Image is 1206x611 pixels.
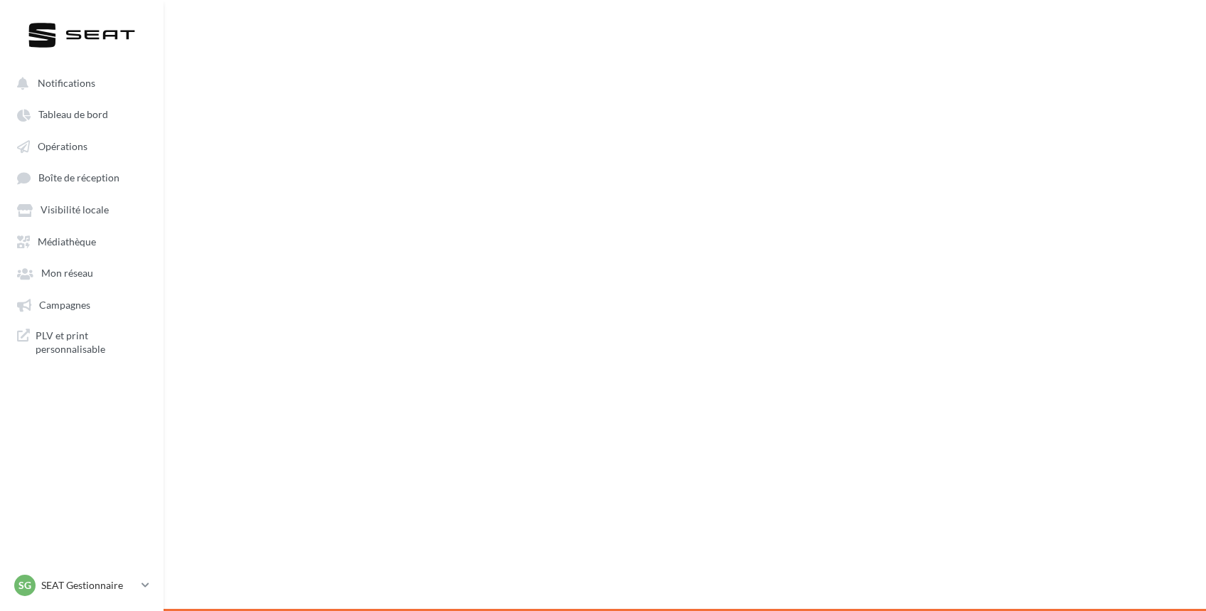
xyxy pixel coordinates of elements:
span: SG [18,578,31,593]
span: Notifications [38,77,95,89]
span: Opérations [38,140,87,152]
span: PLV et print personnalisable [36,329,146,356]
a: Campagnes [9,292,155,317]
a: PLV et print personnalisable [9,323,155,362]
a: Médiathèque [9,228,155,254]
span: Campagnes [39,299,90,311]
span: Médiathèque [38,235,96,248]
p: SEAT Gestionnaire [41,578,136,593]
a: SG SEAT Gestionnaire [11,572,152,599]
a: Boîte de réception [9,164,155,191]
a: Visibilité locale [9,196,155,222]
span: Visibilité locale [41,204,109,216]
span: Tableau de bord [38,109,108,121]
span: Mon réseau [41,267,93,280]
button: Notifications [9,70,149,95]
a: Opérations [9,133,155,159]
a: Mon réseau [9,260,155,285]
a: Tableau de bord [9,101,155,127]
span: Boîte de réception [38,172,119,184]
